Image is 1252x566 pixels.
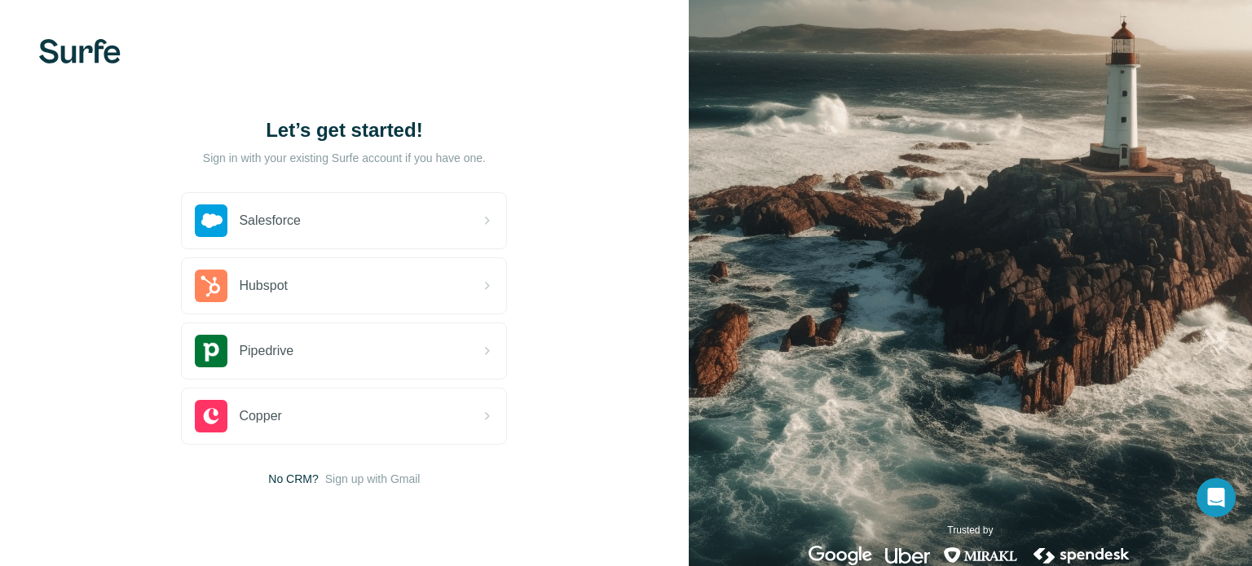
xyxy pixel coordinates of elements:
img: Surfe's logo [39,39,121,64]
img: hubspot's logo [195,270,227,302]
img: google's logo [809,546,872,565]
span: Hubspot [239,276,288,296]
img: copper's logo [195,400,227,432]
h1: Let’s get started! [181,117,507,143]
p: Sign in with your existing Surfe account if you have one. [203,150,486,166]
button: Sign up with Gmail [325,471,421,487]
img: spendesk's logo [1031,546,1132,565]
img: salesforce's logo [195,204,227,237]
span: Salesforce [239,211,301,230]
p: Trusted by [947,523,993,537]
span: Pipedrive [239,341,293,361]
span: Copper [239,406,281,426]
img: uber's logo [885,546,930,565]
img: pipedrive's logo [195,335,227,367]
img: mirakl's logo [943,546,1018,565]
span: No CRM? [268,471,318,487]
div: Open Intercom Messenger [1197,478,1236,517]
